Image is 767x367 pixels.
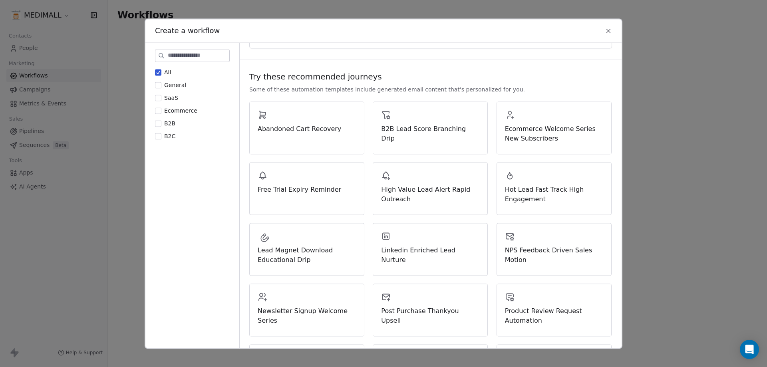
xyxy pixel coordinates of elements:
span: Try these recommended journeys [249,71,382,82]
div: Open Intercom Messenger [740,340,759,359]
span: Abandoned Cart Recovery [258,124,356,134]
span: Lead Magnet Download Educational Drip [258,246,356,265]
span: Post Purchase Thankyou Upsell [381,306,479,325]
button: Ecommerce [155,107,161,115]
span: Product Review Request Automation [505,306,603,325]
span: Create a workflow [155,26,220,36]
span: B2B [164,120,175,127]
span: Ecommerce [164,107,197,114]
span: Linkedin Enriched Lead Nurture [381,246,479,265]
span: Some of these automation templates include generated email content that's personalized for you. [249,85,525,93]
span: All [164,69,171,75]
span: NPS Feedback Driven Sales Motion [505,246,603,265]
span: B2B Lead Score Branching Drip [381,124,479,143]
span: SaaS [164,95,178,101]
button: All [155,68,161,76]
button: General [155,81,161,89]
span: Hot Lead Fast Track High Engagement [505,185,603,204]
span: B2C [164,133,175,139]
button: SaaS [155,94,161,102]
span: Newsletter Signup Welcome Series [258,306,356,325]
span: General [164,82,186,88]
span: High Value Lead Alert Rapid Outreach [381,185,479,204]
button: B2B [155,119,161,127]
span: Free Trial Expiry Reminder [258,185,356,194]
button: B2C [155,132,161,140]
span: Ecommerce Welcome Series New Subscribers [505,124,603,143]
